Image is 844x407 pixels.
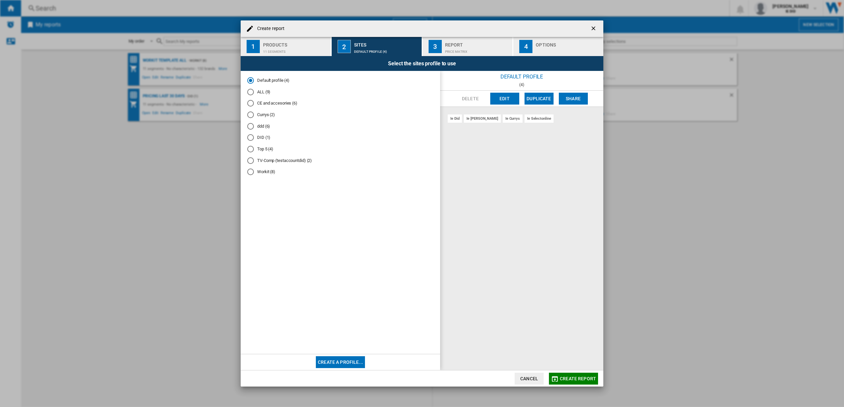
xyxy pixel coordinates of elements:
button: 1 Products 11 segments [241,37,331,56]
button: 3 Report Price Matrix [423,37,513,56]
div: 4 [519,40,532,53]
div: 3 [429,40,442,53]
md-radio-button: Workit (8) [247,169,434,175]
button: Share [559,93,588,105]
button: Cancel [515,373,544,385]
md-radio-button: TV-Comp (testaccountdid) (2) [247,157,434,164]
button: Delete [456,93,485,105]
div: ie selectonline [525,114,554,123]
span: Create report [560,376,596,381]
ng-md-icon: getI18NText('BUTTONS.CLOSE_DIALOG') [590,25,598,33]
button: 2 Sites Default profile (4) [332,37,422,56]
div: Select the sites profile to use [241,56,603,71]
div: ie did [448,114,462,123]
div: ie currys [503,114,523,123]
div: (4) [440,82,603,87]
md-radio-button: ALL (9) [247,89,434,95]
div: Report [445,40,510,47]
h4: Create report [254,25,285,32]
md-radio-button: DID (1) [247,135,434,141]
div: 1 [247,40,260,53]
md-radio-button: Currys (2) [247,112,434,118]
md-radio-button: CE and accesories (6) [247,100,434,107]
div: Default profile (4) [354,47,419,53]
div: Products [263,40,328,47]
button: Create report [549,373,598,385]
md-radio-button: Default profile (4) [247,78,434,84]
div: 2 [338,40,351,53]
md-radio-button: Top 5 (4) [247,146,434,152]
button: Create a profile... [316,356,365,368]
button: getI18NText('BUTTONS.CLOSE_DIALOG') [588,22,601,35]
button: 4 Options [513,37,603,56]
div: ie [PERSON_NAME] [464,114,500,123]
button: Edit [490,93,519,105]
div: Price Matrix [445,47,510,53]
div: 11 segments [263,47,328,53]
md-radio-button: ddd (6) [247,123,434,129]
div: Options [536,40,601,47]
button: Duplicate [525,93,554,105]
div: Default profile [440,71,603,82]
div: Sites [354,40,419,47]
